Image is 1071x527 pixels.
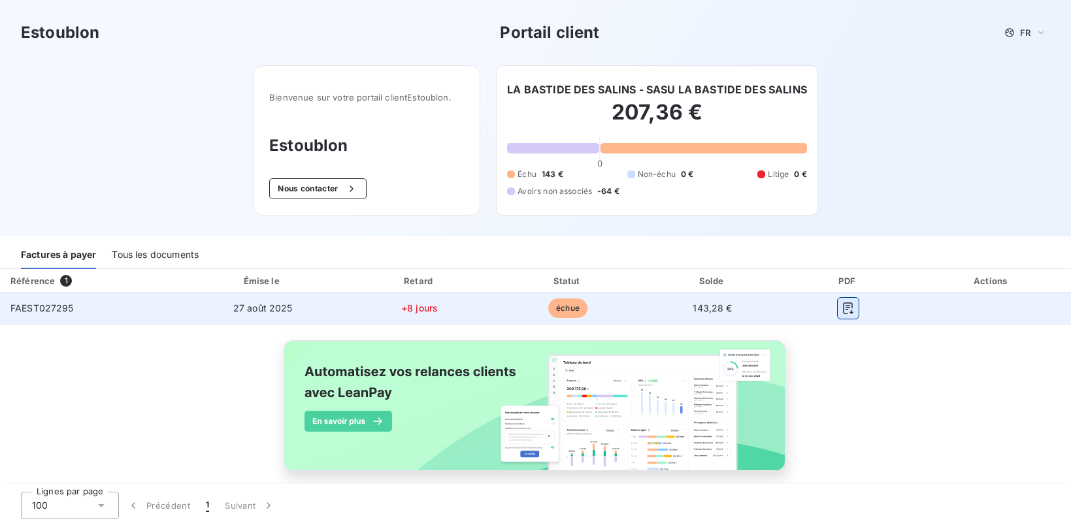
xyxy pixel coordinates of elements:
span: 0 € [794,168,806,180]
div: Solde [644,274,782,287]
h2: 207,36 € [507,99,807,138]
span: 0 € [681,168,693,180]
span: 100 [32,499,48,512]
span: Bienvenue sur votre portail client Estoublon . [269,92,464,103]
h3: Portail client [500,21,599,44]
span: 143,28 € [693,302,732,313]
div: Actions [915,274,1068,287]
button: 1 [198,492,217,519]
span: échue [548,298,587,318]
span: Échu [518,168,536,180]
h6: LA BASTIDE DES SALINS - SASU LA BASTIDE DES SALINS [507,82,807,97]
span: Non-échu [638,168,676,180]
h3: Estoublon [269,134,464,157]
div: PDF [787,274,910,287]
span: 1 [206,499,209,512]
button: Précédent [119,492,198,519]
button: Suivant [217,492,283,519]
div: Retard [347,274,492,287]
span: 1 [60,275,72,287]
div: Statut [497,274,638,287]
span: Litige [768,168,789,180]
div: Tous les documents [112,242,199,269]
div: Émise le [184,274,342,287]
button: Nous contacter [269,178,366,199]
span: -64 € [597,185,619,197]
span: 0 [597,158,602,168]
span: FAEST027295 [10,302,74,313]
h3: Estoublon [21,21,99,44]
img: banner [272,332,800,493]
div: Factures à payer [21,242,96,269]
div: Référence [10,276,55,286]
span: 143 € [542,168,563,180]
span: +8 jours [401,302,438,313]
span: Avoirs non associés [518,185,592,197]
span: FR [1020,27,1030,38]
span: 27 août 2025 [233,302,293,313]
